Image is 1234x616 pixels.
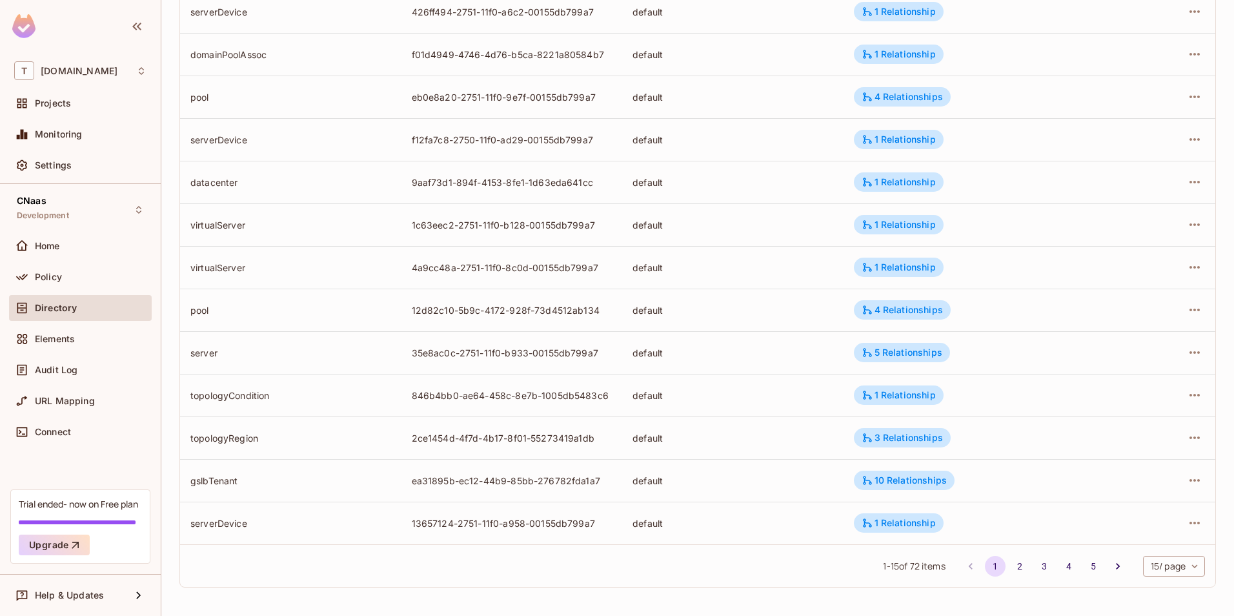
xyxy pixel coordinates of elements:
[1108,556,1128,577] button: Go to next page
[632,48,833,61] div: default
[190,219,391,231] div: virtualServer
[412,517,612,529] div: 13657124-2751-11f0-a958-00155db799a7
[862,347,942,358] div: 5 Relationships
[412,475,612,487] div: ea31895b-ec12-44b9-85bb-276782fda1a7
[862,304,943,316] div: 4 Relationships
[883,559,945,573] span: 1 - 15 of 72 items
[632,91,833,103] div: default
[632,262,833,274] div: default
[190,48,391,61] div: domainPoolAssoc
[35,396,95,406] span: URL Mapping
[632,6,833,18] div: default
[35,590,104,601] span: Help & Updates
[862,262,936,273] div: 1 Relationship
[985,556,1006,577] button: page 1
[19,535,90,555] button: Upgrade
[35,160,72,170] span: Settings
[35,272,62,282] span: Policy
[412,219,612,231] div: 1c63eec2-2751-11f0-b128-00155db799a7
[862,432,943,444] div: 3 Relationships
[862,517,936,529] div: 1 Relationship
[862,219,936,231] div: 1 Relationship
[412,432,612,444] div: 2ce1454d-4f7d-4b17-8f01-55273419a1db
[190,304,391,316] div: pool
[1058,556,1079,577] button: Go to page 4
[35,98,71,108] span: Projects
[632,432,833,444] div: default
[412,389,612,402] div: 846b4bb0-ae64-458c-8e7b-1005db5483c6
[190,6,391,18] div: serverDevice
[412,6,612,18] div: 426ff494-2751-11f0-a6c2-00155db799a7
[190,262,391,274] div: virtualServer
[632,219,833,231] div: default
[632,475,833,487] div: default
[412,91,612,103] div: eb0e8a20-2751-11f0-9e7f-00155db799a7
[35,129,83,139] span: Monitoring
[632,134,833,146] div: default
[17,210,69,221] span: Development
[412,134,612,146] div: f12fa7c8-2750-11f0-ad29-00155db799a7
[862,176,936,188] div: 1 Relationship
[862,475,947,486] div: 10 Relationships
[12,14,35,38] img: SReyMgAAAABJRU5ErkJggg==
[190,176,391,189] div: datacenter
[632,347,833,359] div: default
[35,303,77,313] span: Directory
[190,91,391,103] div: pool
[190,134,391,146] div: serverDevice
[632,176,833,189] div: default
[190,389,391,402] div: topologyCondition
[412,304,612,316] div: 12d82c10-5b9c-4172-928f-73d4512ab134
[862,91,943,103] div: 4 Relationships
[412,262,612,274] div: 4a9cc48a-2751-11f0-8c0d-00155db799a7
[632,517,833,529] div: default
[862,6,936,17] div: 1 Relationship
[190,432,391,444] div: topologyRegion
[958,556,1130,577] nav: pagination navigation
[1009,556,1030,577] button: Go to page 2
[35,334,75,344] span: Elements
[35,241,60,251] span: Home
[17,196,46,206] span: CNaas
[862,389,936,401] div: 1 Relationship
[190,517,391,529] div: serverDevice
[412,176,612,189] div: 9aaf73d1-894f-4153-8fe1-1d63eda641cc
[1143,556,1205,577] div: 15 / page
[190,347,391,359] div: server
[862,48,936,60] div: 1 Relationship
[14,61,34,80] span: T
[35,427,71,437] span: Connect
[862,134,936,145] div: 1 Relationship
[41,66,117,76] span: Workspace: t-mobile.com
[19,498,138,510] div: Trial ended- now on Free plan
[1034,556,1055,577] button: Go to page 3
[190,475,391,487] div: gslbTenant
[632,389,833,402] div: default
[412,48,612,61] div: f01d4949-4746-4d76-b5ca-8221a80584b7
[632,304,833,316] div: default
[1083,556,1104,577] button: Go to page 5
[35,365,77,375] span: Audit Log
[412,347,612,359] div: 35e8ac0c-2751-11f0-b933-00155db799a7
